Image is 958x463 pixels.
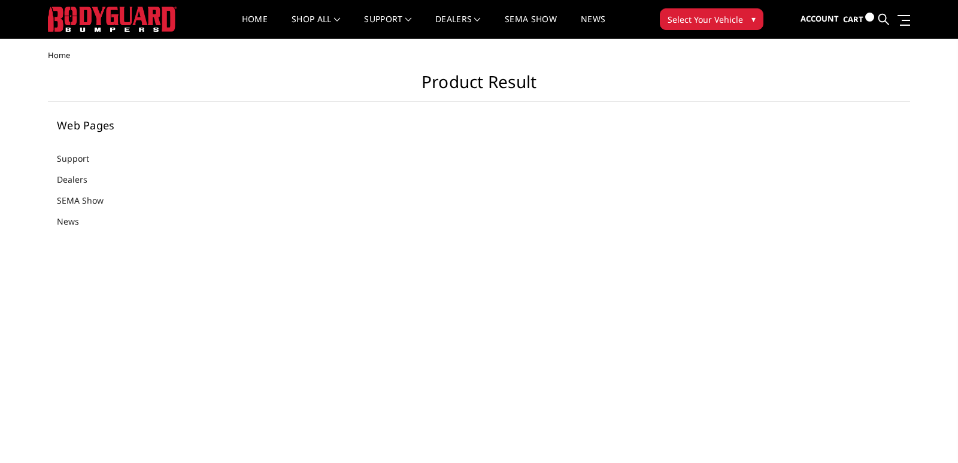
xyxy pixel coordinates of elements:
h1: Product Result [48,72,910,102]
span: ▾ [751,13,756,25]
a: shop all [292,15,340,38]
span: Account [801,13,839,24]
a: Dealers [57,173,102,186]
a: Dealers [435,15,481,38]
a: News [581,15,605,38]
span: Cart [843,14,863,25]
a: SEMA Show [57,194,119,207]
a: SEMA Show [505,15,557,38]
h5: Web Pages [57,120,203,131]
a: Account [801,3,839,35]
a: Support [57,152,104,165]
span: Select Your Vehicle [668,13,743,26]
img: BODYGUARD BUMPERS [48,7,177,32]
a: Home [242,15,268,38]
a: Support [364,15,411,38]
a: Cart [843,3,874,36]
button: Select Your Vehicle [660,8,763,30]
a: News [57,215,94,228]
span: Home [48,50,70,60]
